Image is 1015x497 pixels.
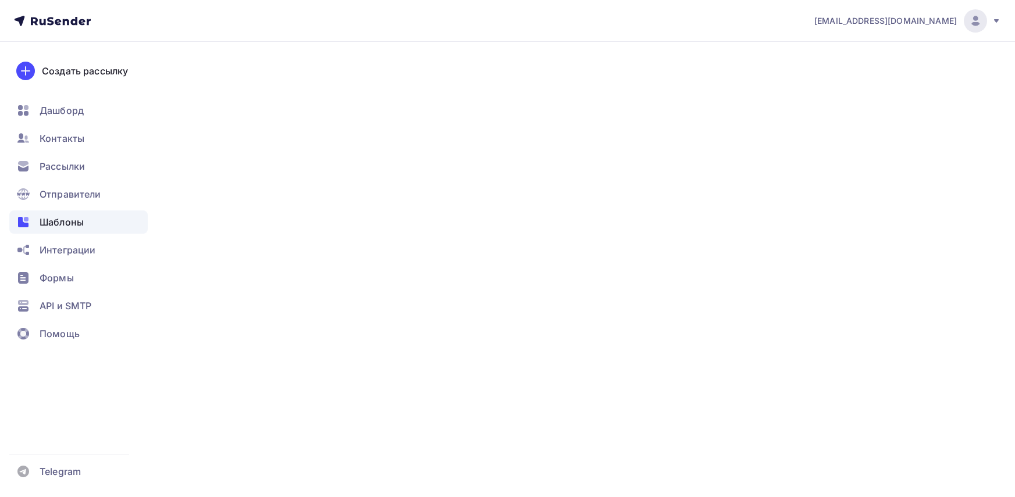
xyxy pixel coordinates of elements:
[9,155,148,178] a: Рассылки
[40,215,84,229] span: Шаблоны
[9,99,148,122] a: Дашборд
[40,243,95,257] span: Интеграции
[9,266,148,289] a: Формы
[9,183,148,206] a: Отправители
[40,187,101,201] span: Отправители
[40,159,85,173] span: Рассылки
[814,9,1001,33] a: [EMAIL_ADDRESS][DOMAIN_NAME]
[814,15,957,27] span: [EMAIL_ADDRESS][DOMAIN_NAME]
[40,464,81,478] span: Telegram
[42,64,128,78] div: Создать рассылку
[40,271,74,285] span: Формы
[40,327,80,341] span: Помощь
[40,103,84,117] span: Дашборд
[9,210,148,234] a: Шаблоны
[40,131,84,145] span: Контакты
[9,127,148,150] a: Контакты
[40,299,91,313] span: API и SMTP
